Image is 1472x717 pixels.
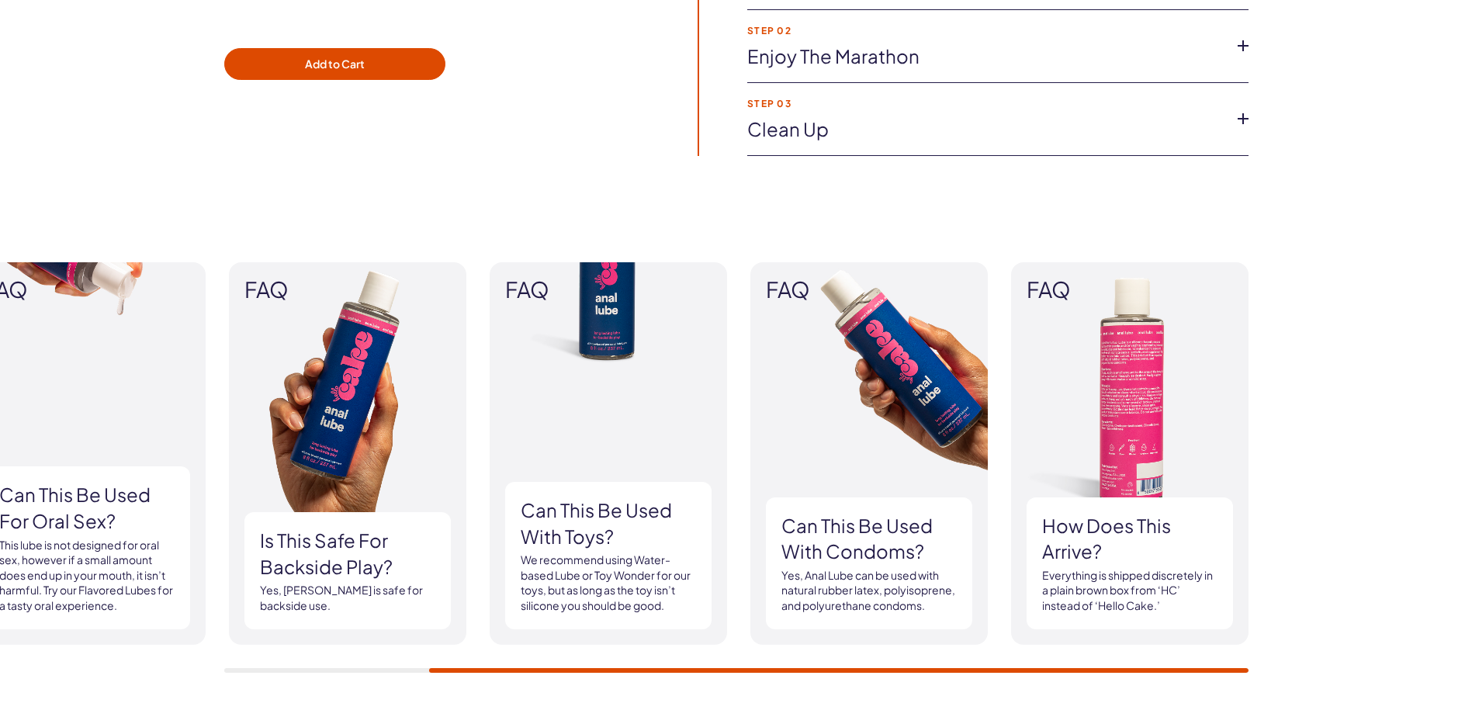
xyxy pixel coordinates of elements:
[781,568,957,614] p: Yes, Anal Lube can be used with natural rubber latex, polyisoprene, and polyurethane condoms.
[521,497,696,549] h3: Can this be used with toys?
[781,513,957,565] h3: Can this be used with condoms?
[747,43,1224,70] a: Enjoy the marathon
[747,116,1224,143] a: Clean Up
[1042,513,1217,565] h3: How does this arrive?
[1027,278,1233,302] span: FAQ
[505,278,712,302] span: FAQ
[224,48,445,81] button: Add to Cart
[747,26,1224,36] strong: Step 02
[747,99,1224,109] strong: Step 03
[260,528,435,580] h3: Is this safe for backside play?
[260,583,435,613] p: Yes, [PERSON_NAME] is safe for backside use.
[244,278,451,302] span: FAQ
[766,278,972,302] span: FAQ
[1042,568,1217,614] p: Everything is shipped discretely in a plain brown box from ‘HC’ instead of ‘Hello Cake.’
[521,552,696,613] p: We recommend using Water-based Lube or Toy Wonder for our toys, but as long as the toy isn’t sili...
